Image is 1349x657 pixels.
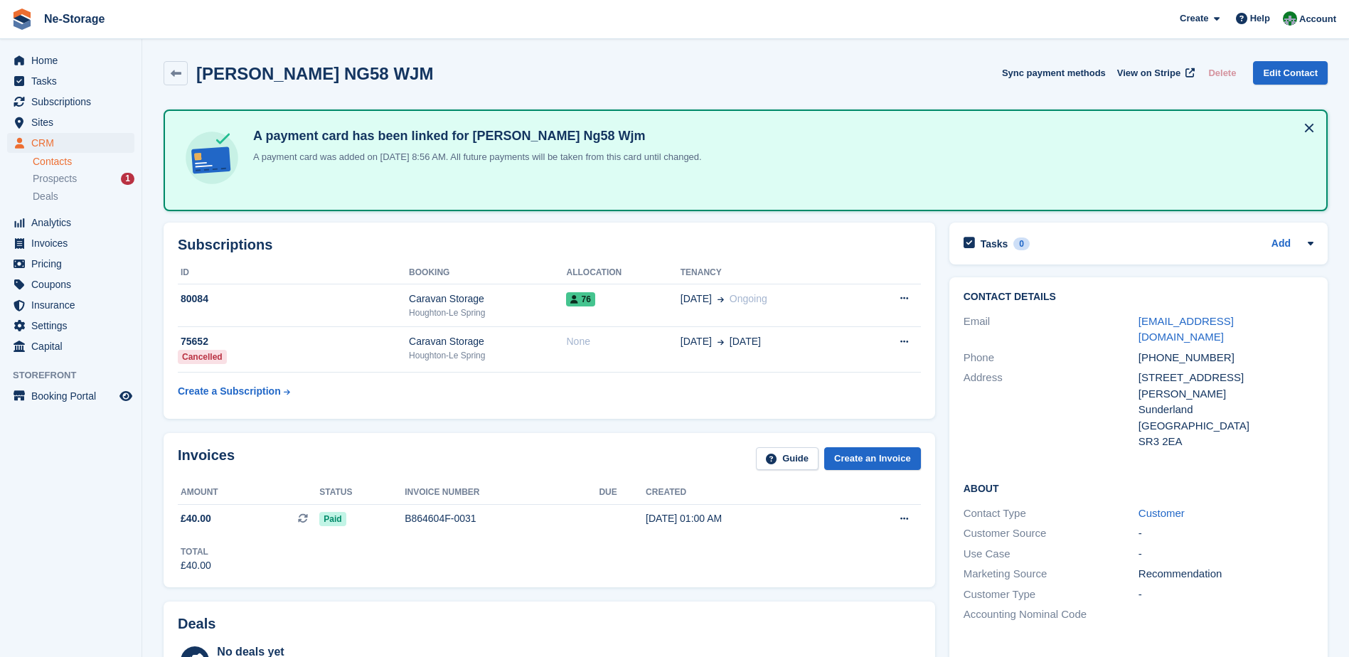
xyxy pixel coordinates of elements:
[1250,11,1270,26] span: Help
[13,368,142,383] span: Storefront
[178,350,227,364] div: Cancelled
[599,481,646,504] th: Due
[824,447,921,471] a: Create an Invoice
[31,295,117,315] span: Insurance
[964,587,1139,603] div: Customer Type
[7,254,134,274] a: menu
[178,447,235,471] h2: Invoices
[181,511,211,526] span: £40.00
[566,262,680,284] th: Allocation
[1139,315,1234,343] a: [EMAIL_ADDRESS][DOMAIN_NAME]
[178,292,409,306] div: 80084
[7,316,134,336] a: menu
[7,386,134,406] a: menu
[405,481,599,504] th: Invoice number
[1139,418,1313,434] div: [GEOGRAPHIC_DATA]
[7,336,134,356] a: menu
[566,334,680,349] div: None
[196,64,433,83] h2: [PERSON_NAME] NG58 WJM
[646,511,843,526] div: [DATE] 01:00 AM
[33,171,134,186] a: Prospects 1
[566,292,594,306] span: 76
[756,447,819,471] a: Guide
[964,525,1139,542] div: Customer Source
[319,481,405,504] th: Status
[31,92,117,112] span: Subscriptions
[1139,350,1313,366] div: [PHONE_NUMBER]
[1283,11,1297,26] img: Charlotte Nesbitt
[319,512,346,526] span: Paid
[7,71,134,91] a: menu
[1253,61,1328,85] a: Edit Contact
[182,128,242,188] img: card-linked-ebf98d0992dc2aeb22e95c0e3c79077019eb2392cfd83c6a337811c24bc77127.svg
[409,262,566,284] th: Booking
[31,50,117,70] span: Home
[31,71,117,91] span: Tasks
[1013,237,1030,250] div: 0
[178,262,409,284] th: ID
[964,292,1313,303] h2: Contact Details
[7,233,134,253] a: menu
[681,292,712,306] span: [DATE]
[964,314,1139,346] div: Email
[1139,525,1313,542] div: -
[1139,507,1185,519] a: Customer
[31,386,117,406] span: Booking Portal
[1203,61,1242,85] button: Delete
[1139,587,1313,603] div: -
[117,388,134,405] a: Preview store
[981,237,1008,250] h2: Tasks
[964,566,1139,582] div: Marketing Source
[1139,370,1313,402] div: [STREET_ADDRESS][PERSON_NAME]
[33,190,58,203] span: Deals
[1111,61,1198,85] a: View on Stripe
[409,306,566,319] div: Houghton-Le Spring
[1299,12,1336,26] span: Account
[7,92,134,112] a: menu
[409,292,566,306] div: Caravan Storage
[31,213,117,233] span: Analytics
[31,233,117,253] span: Invoices
[1117,66,1180,80] span: View on Stripe
[1002,61,1106,85] button: Sync payment methods
[1180,11,1208,26] span: Create
[33,172,77,186] span: Prospects
[730,334,761,349] span: [DATE]
[7,50,134,70] a: menu
[409,334,566,349] div: Caravan Storage
[964,370,1139,450] div: Address
[1139,546,1313,562] div: -
[38,7,110,31] a: Ne-Storage
[33,189,134,204] a: Deals
[178,378,290,405] a: Create a Subscription
[247,128,702,144] h4: A payment card has been linked for [PERSON_NAME] Ng58 Wjm
[33,155,134,169] a: Contacts
[31,112,117,132] span: Sites
[681,262,860,284] th: Tenancy
[681,334,712,349] span: [DATE]
[964,481,1313,495] h2: About
[31,316,117,336] span: Settings
[964,607,1139,623] div: Accounting Nominal Code
[11,9,33,30] img: stora-icon-8386f47178a22dfd0bd8f6a31ec36ba5ce8667c1dd55bd0f319d3a0aa187defe.svg
[31,133,117,153] span: CRM
[31,274,117,294] span: Coupons
[7,213,134,233] a: menu
[181,558,211,573] div: £40.00
[178,334,409,349] div: 75652
[181,545,211,558] div: Total
[964,506,1139,522] div: Contact Type
[730,293,767,304] span: Ongoing
[1139,566,1313,582] div: Recommendation
[178,237,921,253] h2: Subscriptions
[964,546,1139,562] div: Use Case
[178,481,319,504] th: Amount
[405,511,599,526] div: B864604F-0031
[646,481,843,504] th: Created
[7,274,134,294] a: menu
[7,112,134,132] a: menu
[7,295,134,315] a: menu
[178,616,215,632] h2: Deals
[1139,434,1313,450] div: SR3 2EA
[31,254,117,274] span: Pricing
